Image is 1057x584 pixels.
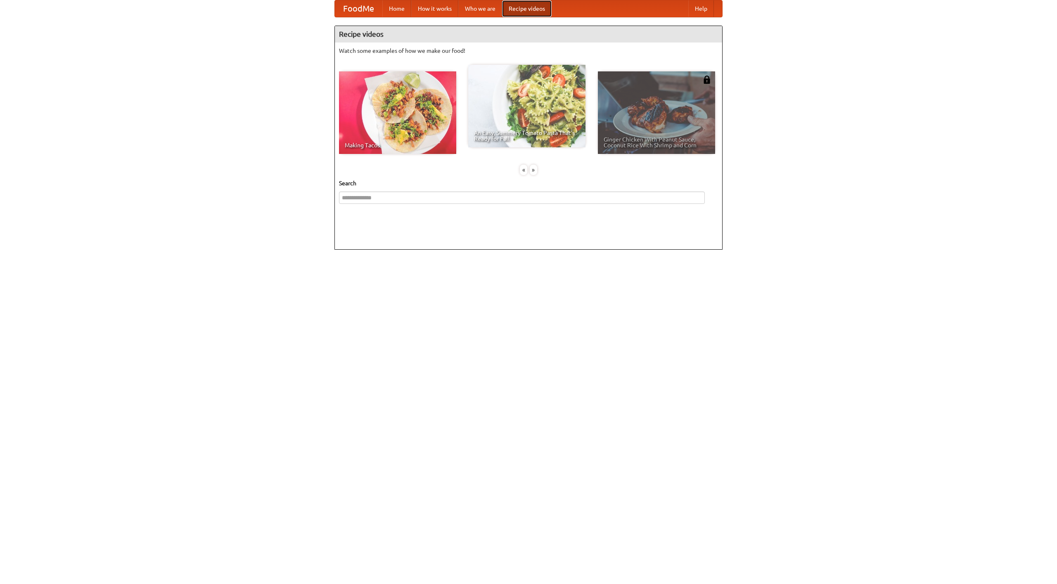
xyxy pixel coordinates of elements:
a: Help [688,0,714,17]
h4: Recipe videos [335,26,722,43]
h5: Search [339,179,718,187]
a: Making Tacos [339,71,456,154]
a: An Easy, Summery Tomato Pasta That's Ready for Fall [468,65,585,147]
a: FoodMe [335,0,382,17]
div: « [520,165,527,175]
a: Home [382,0,411,17]
img: 483408.png [703,76,711,84]
a: How it works [411,0,458,17]
a: Recipe videos [502,0,552,17]
span: Making Tacos [345,142,450,148]
p: Watch some examples of how we make our food! [339,47,718,55]
span: An Easy, Summery Tomato Pasta That's Ready for Fall [474,130,580,142]
a: Who we are [458,0,502,17]
div: » [530,165,537,175]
